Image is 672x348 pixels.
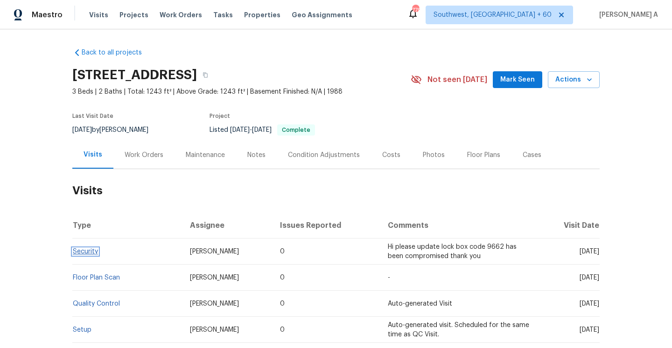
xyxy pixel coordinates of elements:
[434,10,552,20] span: Southwest, [GEOGRAPHIC_DATA] + 60
[73,274,120,281] a: Floor Plan Scan
[580,248,599,255] span: [DATE]
[125,150,163,160] div: Work Orders
[382,150,400,160] div: Costs
[210,127,315,133] span: Listed
[72,169,600,212] h2: Visits
[73,248,98,255] a: Security
[523,150,541,160] div: Cases
[190,300,239,307] span: [PERSON_NAME]
[190,248,239,255] span: [PERSON_NAME]
[197,67,214,83] button: Copy Address
[423,150,445,160] div: Photos
[580,327,599,333] span: [DATE]
[580,274,599,281] span: [DATE]
[230,127,272,133] span: -
[32,10,63,20] span: Maestro
[210,113,230,119] span: Project
[72,87,411,96] span: 3 Beds | 2 Baths | Total: 1243 ft² | Above Grade: 1243 ft² | Basement Finished: N/A | 1988
[278,127,314,133] span: Complete
[595,10,658,20] span: [PERSON_NAME] A
[190,274,239,281] span: [PERSON_NAME]
[280,300,285,307] span: 0
[273,212,380,239] th: Issues Reported
[388,244,517,259] span: Hi please update lock box code 9662 has been compromised thank you
[388,274,390,281] span: -
[182,212,273,239] th: Assignee
[72,48,162,57] a: Back to all projects
[72,113,113,119] span: Last Visit Date
[493,71,542,89] button: Mark Seen
[292,10,352,20] span: Geo Assignments
[160,10,202,20] span: Work Orders
[89,10,108,20] span: Visits
[72,212,182,239] th: Type
[280,327,285,333] span: 0
[380,212,539,239] th: Comments
[73,300,120,307] a: Quality Control
[252,127,272,133] span: [DATE]
[412,6,419,15] div: 779
[230,127,250,133] span: [DATE]
[288,150,360,160] div: Condition Adjustments
[213,12,233,18] span: Tasks
[72,70,197,80] h2: [STREET_ADDRESS]
[119,10,148,20] span: Projects
[247,150,266,160] div: Notes
[280,248,285,255] span: 0
[539,212,600,239] th: Visit Date
[72,127,92,133] span: [DATE]
[186,150,225,160] div: Maintenance
[84,150,102,159] div: Visits
[388,322,529,338] span: Auto-generated visit. Scheduled for the same time as QC Visit.
[280,274,285,281] span: 0
[500,74,535,86] span: Mark Seen
[555,74,592,86] span: Actions
[548,71,600,89] button: Actions
[244,10,280,20] span: Properties
[580,300,599,307] span: [DATE]
[427,75,487,84] span: Not seen [DATE]
[190,327,239,333] span: [PERSON_NAME]
[73,327,91,333] a: Setup
[467,150,500,160] div: Floor Plans
[388,300,452,307] span: Auto-generated Visit
[72,124,160,136] div: by [PERSON_NAME]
